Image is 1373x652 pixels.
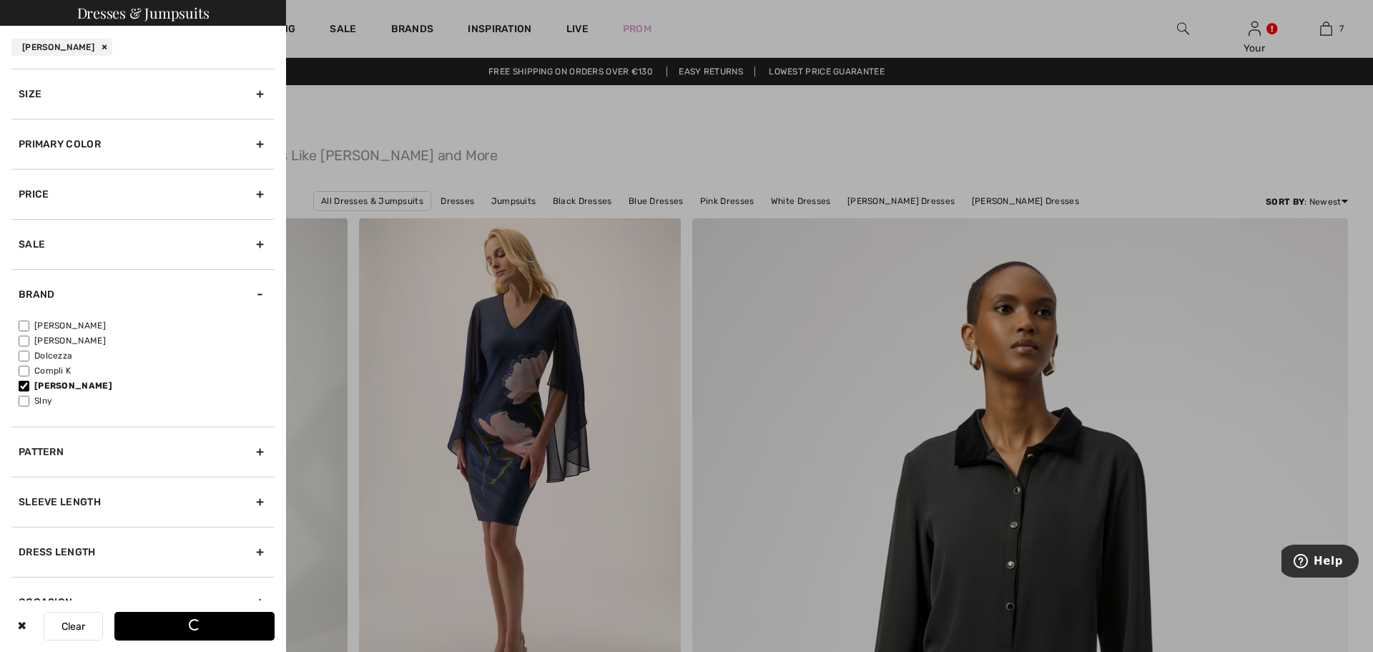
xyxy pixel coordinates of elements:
input: Slny [19,396,29,407]
div: ✖ [11,612,32,641]
div: Sale [11,219,275,269]
div: [PERSON_NAME] [11,39,112,56]
div: Occasion [11,577,275,627]
label: [PERSON_NAME] [19,319,275,332]
button: Clear [44,612,103,641]
div: Dress Length [11,527,275,577]
div: Sleeve length [11,477,275,527]
div: Pattern [11,427,275,477]
div: Primary Color [11,119,275,169]
input: [PERSON_NAME] [19,336,29,346]
div: Size [11,69,275,119]
input: Dolcezza [19,351,29,361]
label: [PERSON_NAME] [19,334,275,347]
input: [PERSON_NAME] [19,381,29,391]
input: Compli K [19,366,29,376]
iframe: Opens a widget where you can find more information [1281,545,1359,580]
input: [PERSON_NAME] [19,321,29,331]
div: Brand [11,269,275,319]
div: Price [11,169,275,219]
label: Slny [19,394,275,407]
label: Compli K [19,364,275,377]
label: Dolcezza [19,349,275,362]
label: [PERSON_NAME] [19,379,275,392]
